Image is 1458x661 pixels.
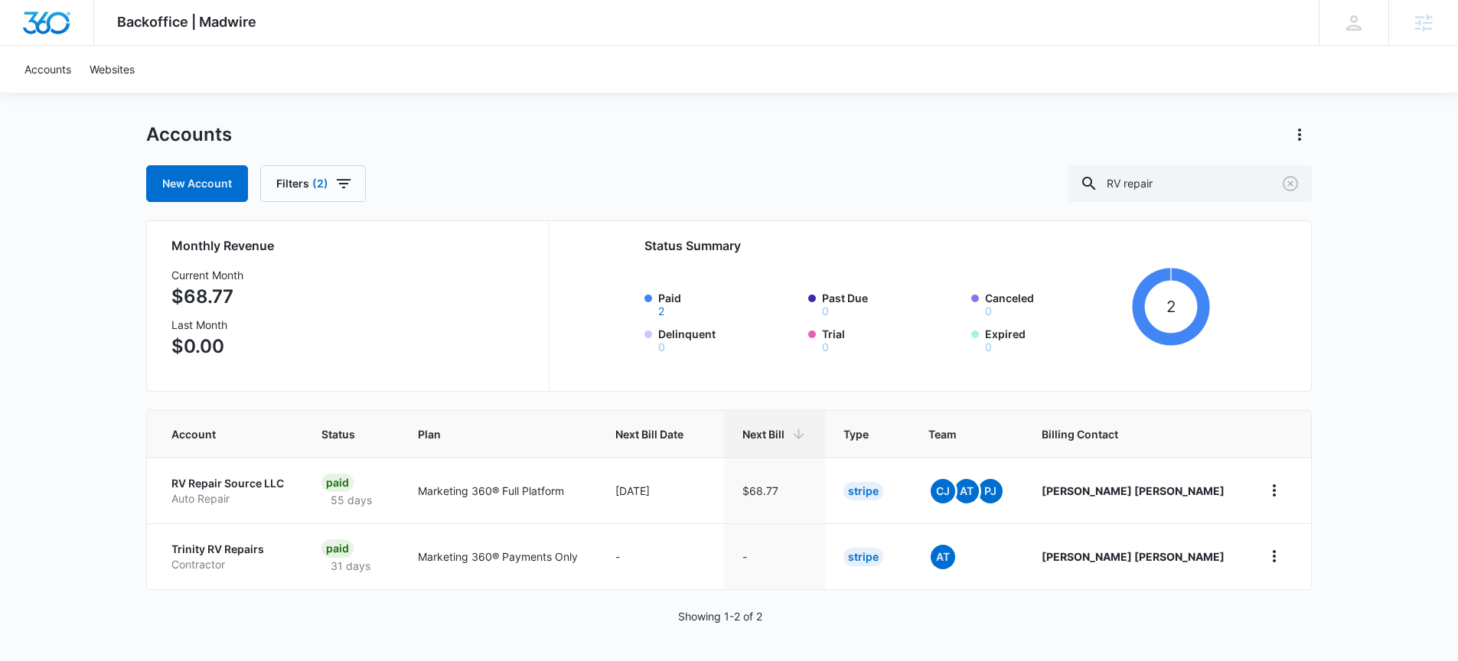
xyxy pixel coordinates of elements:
p: Trinity RV Repairs [171,542,285,557]
p: Marketing 360® Full Platform [418,483,579,499]
span: CJ [931,479,955,503]
span: Backoffice | Madwire [117,14,256,30]
a: Trinity RV RepairsContractor [171,542,285,571]
span: Billing Contact [1042,426,1225,442]
button: Clear [1278,171,1303,196]
input: Search [1068,165,1312,202]
div: Stripe [843,482,883,500]
h3: Last Month [171,317,243,333]
label: Delinquent [658,326,799,353]
p: RV Repair Source LLC [171,476,285,491]
span: Next Bill Date [615,426,683,442]
p: Showing 1-2 of 2 [678,608,762,624]
label: Canceled [985,290,1126,317]
div: Stripe [843,548,883,566]
td: - [597,523,724,589]
button: home [1262,478,1287,503]
div: Paid [321,539,354,558]
strong: [PERSON_NAME] [PERSON_NAME] [1042,550,1225,563]
p: Auto Repair [171,491,285,506]
span: PJ [978,479,1003,503]
p: Contractor [171,557,285,572]
p: Marketing 360® Payments Only [418,549,579,565]
span: Status [321,426,359,442]
span: Next Bill [742,426,784,442]
span: (2) [312,178,328,189]
label: Past Due [822,290,963,317]
label: Trial [822,326,963,353]
span: Type [843,426,869,442]
h2: Monthly Revenue [171,236,530,255]
button: Paid [658,306,664,317]
label: Paid [658,290,799,317]
a: Websites [80,46,144,93]
a: Accounts [15,46,80,93]
a: New Account [146,165,248,202]
span: At [931,545,955,569]
p: 55 days [321,492,381,508]
h1: Accounts [146,123,232,146]
span: Team [928,426,983,442]
td: [DATE] [597,457,724,523]
span: Plan [418,426,579,442]
button: Actions [1287,122,1312,147]
a: RV Repair Source LLCAuto Repair [171,476,285,506]
tspan: 2 [1166,297,1176,316]
div: Paid [321,474,354,492]
h3: Current Month [171,267,243,283]
h2: Status Summary [644,236,1210,255]
span: Account [171,426,263,442]
span: AT [954,479,979,503]
p: $0.00 [171,333,243,360]
button: home [1262,544,1287,568]
strong: [PERSON_NAME] [PERSON_NAME] [1042,484,1225,497]
td: - [724,523,825,589]
button: Filters(2) [260,165,366,202]
p: 31 days [321,558,380,574]
td: $68.77 [724,457,825,523]
label: Expired [985,326,1126,353]
p: $68.77 [171,283,243,311]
